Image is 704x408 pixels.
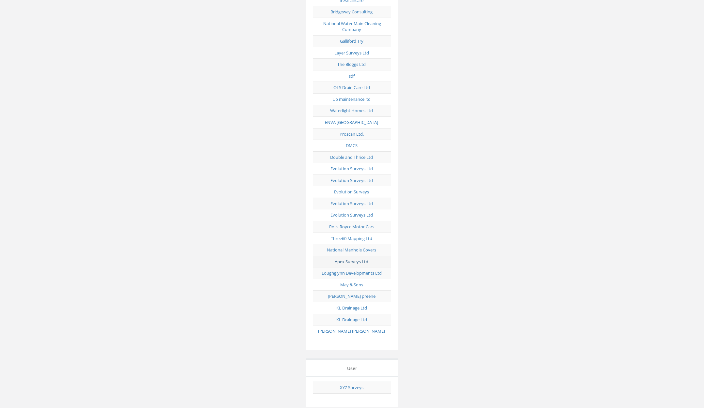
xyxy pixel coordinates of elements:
[329,224,374,230] a: Rolls-Royce Motor Cars
[340,385,363,390] a: XYZ Surveys
[349,73,355,79] a: sdf
[322,270,382,276] a: Loughglynn Developments Ltd
[330,108,373,113] a: Waterlight Homes Ltd
[331,235,372,241] a: Three60 Mapping Ltd
[335,259,368,264] a: Apex Surveys Ltd
[336,305,367,311] a: KL Drainage Ltd
[323,21,381,33] a: National Water Main Cleaning Company
[340,131,364,137] a: Proscan Ltd.
[330,177,373,183] a: Evolution Surveys Ltd
[333,84,370,90] a: OLS Drain Care Ltd
[311,366,393,371] h4: User
[330,154,373,160] a: Double and Thrice Ltd
[330,201,373,206] a: Evolution Surveys Ltd
[325,119,378,125] a: ENVA [GEOGRAPHIC_DATA]
[328,293,376,299] a: [PERSON_NAME] preene
[327,247,376,253] a: National Manhole Covers
[334,189,369,195] a: Evolution Surveys
[330,166,373,172] a: Evolution Surveys Ltd
[340,38,363,44] a: Galliford Try
[332,96,371,102] a: Up maintenance ltd
[337,61,366,67] a: The Bloggs Ltd
[346,143,358,148] a: DMCS
[336,317,367,323] a: KL Drainage Ltd
[318,328,385,334] a: [PERSON_NAME] [PERSON_NAME]
[334,50,369,56] a: Layer Surveys Ltd
[330,9,373,15] a: Bridgeway Consulting
[330,212,373,218] a: Evolution Surveys Ltd
[340,282,363,288] a: May & Sons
